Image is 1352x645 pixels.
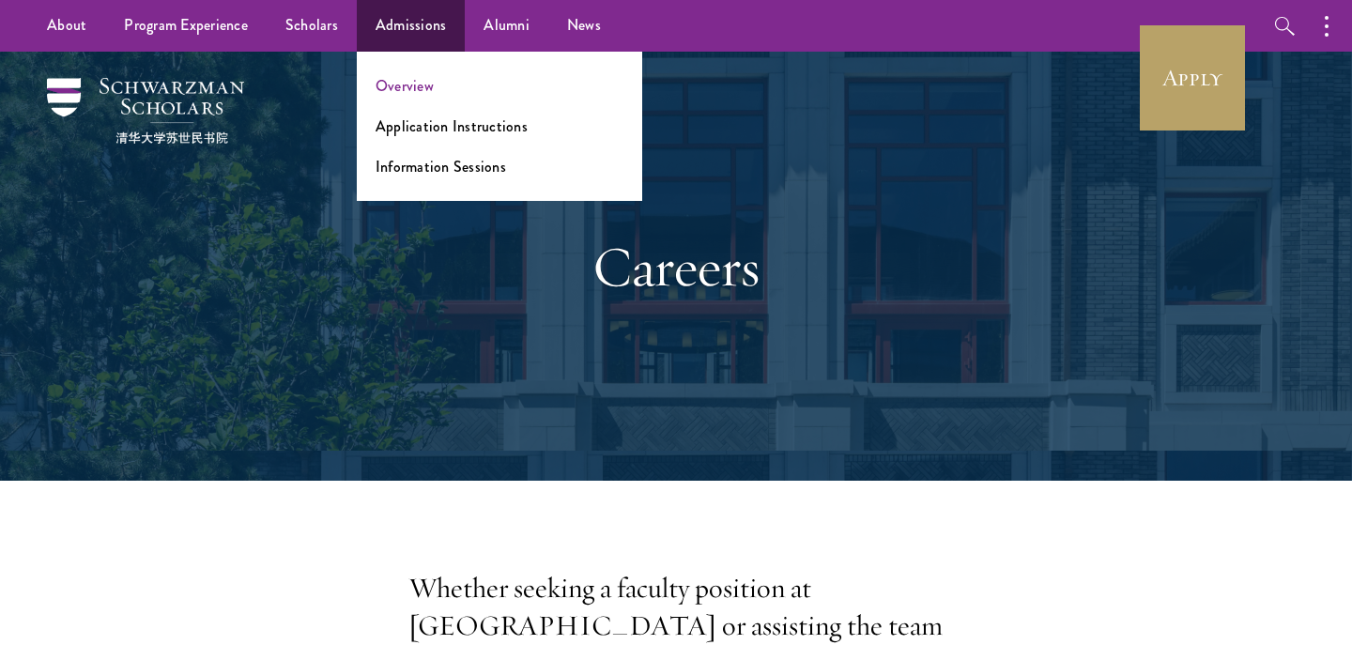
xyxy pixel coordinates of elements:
img: Schwarzman Scholars [47,78,244,144]
a: Overview [376,75,434,97]
h1: Careers [352,233,1000,300]
a: Apply [1140,25,1245,131]
a: Information Sessions [376,156,506,177]
a: Application Instructions [376,115,528,137]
